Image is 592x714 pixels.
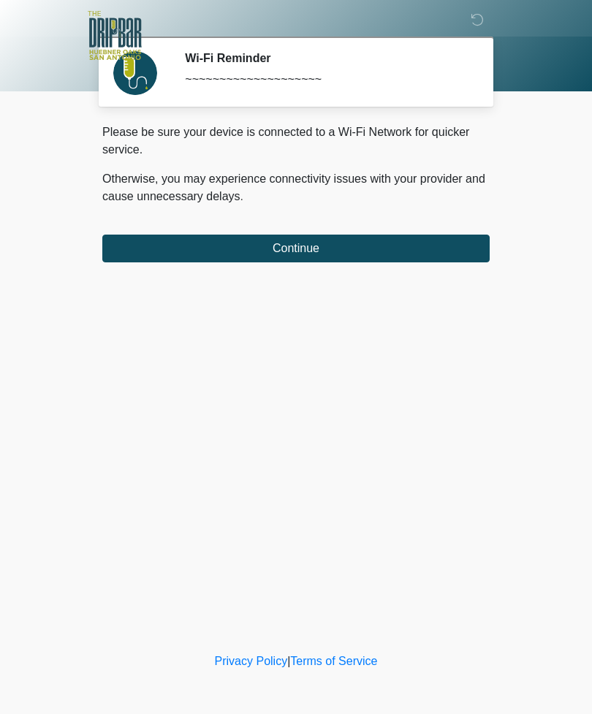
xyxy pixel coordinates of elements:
[102,170,490,205] p: Otherwise, you may experience connectivity issues with your provider and cause unnecessary delays
[102,235,490,262] button: Continue
[287,655,290,667] a: |
[215,655,288,667] a: Privacy Policy
[240,190,243,202] span: .
[88,11,142,60] img: The DRIPBaR - The Strand at Huebner Oaks Logo
[185,71,468,88] div: ~~~~~~~~~~~~~~~~~~~~
[102,124,490,159] p: Please be sure your device is connected to a Wi-Fi Network for quicker service.
[290,655,377,667] a: Terms of Service
[113,51,157,95] img: Agent Avatar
